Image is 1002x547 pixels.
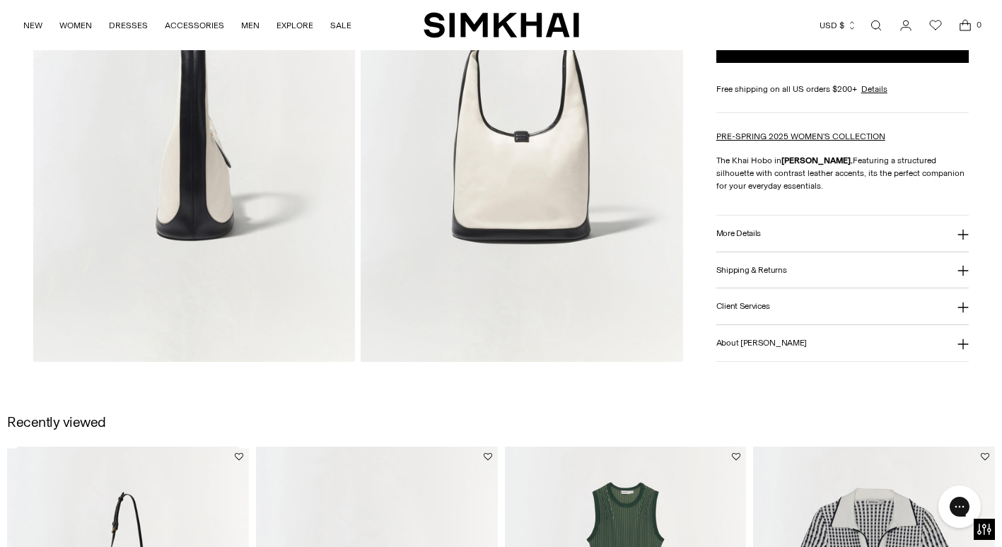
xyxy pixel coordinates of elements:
[11,493,142,536] iframe: Sign Up via Text for Offers
[892,11,920,40] a: Go to the account page
[820,10,857,41] button: USD $
[241,10,260,41] a: MEN
[716,339,807,348] h3: About [PERSON_NAME]
[23,10,42,41] a: NEW
[951,11,979,40] a: Open cart modal
[732,452,740,461] button: Add to Wishlist
[931,481,988,533] iframe: Gorgias live chat messenger
[330,10,351,41] a: SALE
[235,452,243,461] button: Add to Wishlist
[276,10,313,41] a: EXPLORE
[862,11,890,40] a: Open search modal
[716,289,969,325] button: Client Services
[424,11,579,39] a: SIMKHAI
[716,229,761,238] h3: More Details
[109,10,148,41] a: DRESSES
[781,155,853,165] strong: [PERSON_NAME].
[59,10,92,41] a: WOMEN
[165,10,224,41] a: ACCESSORIES
[716,266,787,275] h3: Shipping & Returns
[716,131,885,141] a: PRE-SPRING 2025 WOMEN'S COLLECTION
[716,216,969,252] button: More Details
[716,325,969,361] button: About [PERSON_NAME]
[716,83,969,95] div: Free shipping on all US orders $200+
[981,452,989,461] button: Add to Wishlist
[716,302,770,311] h3: Client Services
[861,83,887,95] a: Details
[716,154,969,192] p: The Khai Hobo in Featuring a structured silhouette with contrast leather accents, its the perfect...
[716,252,969,288] button: Shipping & Returns
[7,414,106,430] h2: Recently viewed
[484,452,492,461] button: Add to Wishlist
[972,18,985,31] span: 0
[921,11,950,40] a: Wishlist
